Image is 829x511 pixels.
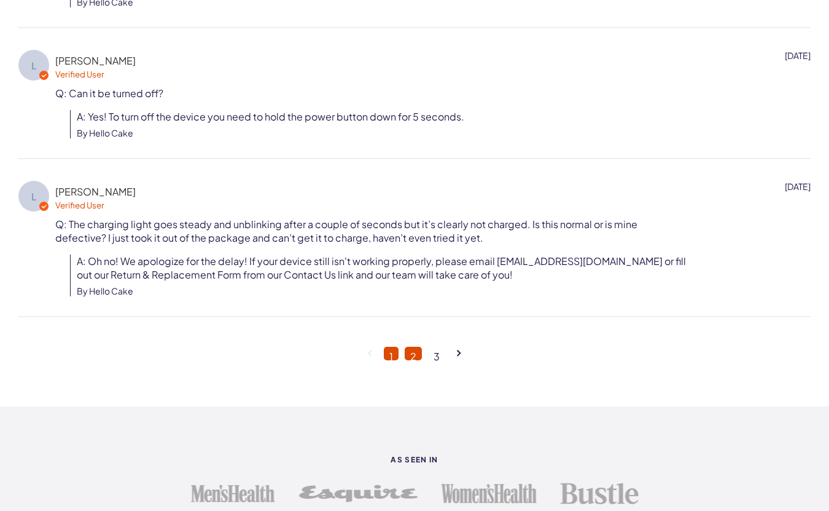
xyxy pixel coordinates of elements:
svg: Verified user badge [39,71,49,80]
img: Bustle logo [561,482,639,505]
div: By Hello Cake [77,127,464,138]
text: L [31,60,36,71]
strong: As Seen In [12,456,817,464]
text: L [31,191,36,202]
span: Verified User [55,200,104,210]
div: By Hello Cake [77,285,689,296]
div: [DATE] [154,181,811,192]
svg: Verified user badge [39,202,49,211]
a: Navigate to next page [451,347,467,360]
a: Navigate to previous page [362,347,378,360]
span: Lynn [55,54,136,67]
span: Lydia [55,185,136,198]
div: [DATE] [154,50,811,61]
a: Navigate to page 3 of questions [428,347,445,360]
a: Navigate to page 2 of questions [405,347,422,360]
a: Navigate to page 1 of questions [384,347,399,360]
span: Verified User [55,69,104,79]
